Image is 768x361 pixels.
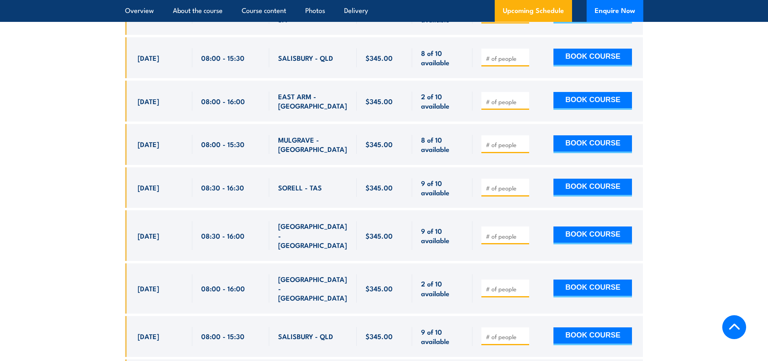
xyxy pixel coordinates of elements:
[138,183,159,192] span: [DATE]
[553,92,632,110] button: BOOK COURSE
[366,53,393,62] span: $345.00
[278,92,348,111] span: EAST ARM - [GEOGRAPHIC_DATA]
[366,231,393,240] span: $345.00
[486,98,526,106] input: # of people
[201,183,244,192] span: 08:30 - 16:30
[278,274,348,303] span: [GEOGRAPHIC_DATA] - [GEOGRAPHIC_DATA]
[138,284,159,293] span: [DATE]
[201,284,245,293] span: 08:00 - 16:00
[366,284,393,293] span: $345.00
[138,53,159,62] span: [DATE]
[278,331,333,341] span: SALISBURY - QLD
[486,333,526,341] input: # of people
[421,178,464,197] span: 9 of 10 available
[201,96,245,106] span: 08:00 - 16:00
[486,232,526,240] input: # of people
[553,49,632,66] button: BOOK COURSE
[553,226,632,244] button: BOOK COURSE
[421,226,464,245] span: 9 of 10 available
[421,327,464,346] span: 9 of 10 available
[201,331,245,341] span: 08:00 - 15:30
[366,96,393,106] span: $345.00
[421,48,464,67] span: 8 of 10 available
[366,139,393,149] span: $345.00
[278,183,322,192] span: SORELL - TAS
[486,141,526,149] input: # of people
[201,231,245,240] span: 08:30 - 16:00
[278,135,348,154] span: MULGRAVE - [GEOGRAPHIC_DATA]
[278,5,348,24] span: [PERSON_NAME] - SA
[278,221,348,250] span: [GEOGRAPHIC_DATA] - [GEOGRAPHIC_DATA]
[366,331,393,341] span: $345.00
[553,179,632,197] button: BOOK COURSE
[201,53,245,62] span: 08:00 - 15:30
[138,331,159,341] span: [DATE]
[553,327,632,345] button: BOOK COURSE
[553,135,632,153] button: BOOK COURSE
[201,139,245,149] span: 08:00 - 15:30
[486,285,526,293] input: # of people
[421,135,464,154] span: 8 of 10 available
[421,92,464,111] span: 2 of 10 available
[553,280,632,297] button: BOOK COURSE
[138,139,159,149] span: [DATE]
[278,53,333,62] span: SALISBURY - QLD
[421,279,464,298] span: 2 of 10 available
[486,184,526,192] input: # of people
[138,231,159,240] span: [DATE]
[366,183,393,192] span: $345.00
[138,96,159,106] span: [DATE]
[421,5,464,24] span: 5 of 10 available
[486,54,526,62] input: # of people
